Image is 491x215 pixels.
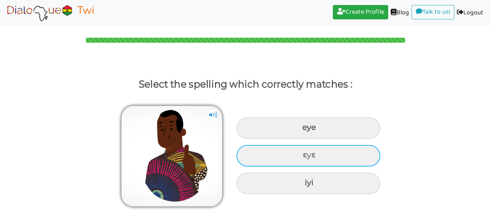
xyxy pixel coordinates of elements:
div: iyi [237,173,380,194]
div: ɛyɛ [237,145,380,167]
a: Blog [388,5,412,21]
div: eye [237,117,380,139]
p: Select the spelling which correctly matches : [12,76,479,93]
a: Create Profile [333,5,388,19]
img: cuNL5YgAAAABJRU5ErkJggg== [208,109,219,120]
img: certified3.png [121,106,222,206]
a: Logout [454,5,486,21]
img: Select Course Page [5,4,96,22]
a: Talk to us! [412,5,454,19]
